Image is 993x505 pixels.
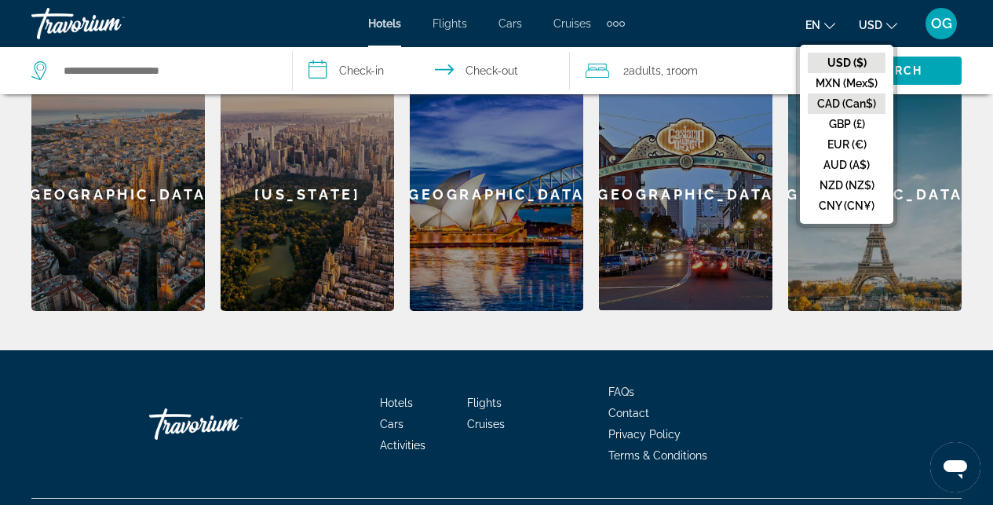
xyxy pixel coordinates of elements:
span: en [805,19,820,31]
button: NZD (NZ$) [808,175,885,196]
a: Terms & Conditions [608,449,707,462]
iframe: Button to launch messaging window [930,442,980,492]
a: Activities [380,439,425,452]
span: Room [671,64,698,77]
button: GBP (£) [808,114,885,134]
button: AUD (A$) [808,155,885,175]
button: Change currency [859,13,897,36]
button: Select check in and out date [293,47,570,94]
a: Go Home [149,401,306,448]
a: FAQs [608,386,634,398]
button: CAD (Can$) [808,93,885,114]
input: Search hotel destination [62,59,268,82]
a: Sydney[GEOGRAPHIC_DATA] [410,78,583,311]
button: User Menu [921,7,962,40]
span: , 1 [661,60,698,82]
a: Contact [608,407,649,419]
a: Cruises [553,17,591,30]
a: Hotels [380,397,413,409]
a: Cruises [467,418,505,430]
span: OG [931,16,952,31]
button: Travelers: 2 adults, 0 children [570,47,831,94]
a: Travorium [31,3,188,44]
div: [US_STATE] [221,78,394,311]
a: Flights [433,17,467,30]
button: EUR (€) [808,134,885,155]
button: USD ($) [808,53,885,73]
a: Privacy Policy [608,428,681,441]
button: MXN (Mex$) [808,73,885,93]
a: Cars [380,418,403,430]
span: USD [859,19,882,31]
a: Hotels [368,17,401,30]
div: [GEOGRAPHIC_DATA] [31,78,205,311]
button: Extra navigation items [607,11,625,36]
span: Adults [629,64,661,77]
a: San Diego[GEOGRAPHIC_DATA] [599,78,772,311]
a: Barcelona[GEOGRAPHIC_DATA] [31,78,205,311]
div: [GEOGRAPHIC_DATA] [788,78,962,311]
button: Change language [805,13,835,36]
a: Flights [467,397,502,409]
div: [GEOGRAPHIC_DATA] [599,78,772,310]
button: CNY (CN¥) [808,196,885,216]
a: Cars [498,17,522,30]
div: [GEOGRAPHIC_DATA] [410,78,583,311]
a: Paris[GEOGRAPHIC_DATA] [788,78,962,311]
a: New York[US_STATE] [221,78,394,311]
span: 2 [623,60,661,82]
